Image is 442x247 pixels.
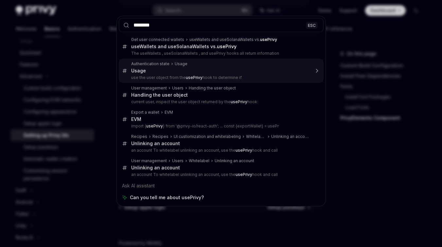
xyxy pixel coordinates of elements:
[131,44,237,49] div: useWallets and useSolanaWallets vs.
[131,99,310,104] p: current user, inspect the user object returned by the hook:
[215,158,254,163] div: Unlinking an account
[189,37,277,42] div: useWallets and useSolanaWallets vs.
[189,85,236,91] div: Handling the user object
[131,75,310,80] p: use the user object from the hook to determine if
[131,141,180,146] div: Unlinking an account
[131,148,310,153] p: an account To whitelabel unlinking an account, use the hook and call
[231,99,247,104] b: usePrivy
[131,172,310,177] p: an account To whitelabel unlinking an account, use the hook and call
[174,134,241,139] div: UI customization and whitelabeling
[189,158,209,163] div: Whitelabel
[131,68,146,74] div: Usage
[131,116,141,122] div: EVM
[130,194,204,201] span: Can you tell me about usePrivy?
[131,37,184,42] div: Get user connected wallets
[119,180,324,192] div: Ask AI assistant
[152,134,168,139] div: Recipes
[217,44,237,49] b: usePrivy
[131,123,310,129] p: import { } from '@privy-io/react-auth'; ... const {exportWallet} = usePr
[236,172,252,177] b: usePrivy
[131,110,159,115] div: Export a wallet
[172,85,184,91] div: Users
[165,110,173,115] div: EVM
[131,92,188,98] div: Handling the user object
[131,51,310,56] p: The useWallets , useSolanaWallets , and usePrivy hooks all return information
[131,61,169,66] div: Authentication state
[246,134,266,139] div: Whitelabel
[131,165,180,171] div: Unlinking an account
[175,61,187,66] div: Usage
[186,75,203,80] b: usePrivy
[236,148,252,153] b: usePrivy
[271,134,310,139] div: Unlinking an account
[260,37,277,42] b: usePrivy
[146,123,163,128] b: usePrivy
[306,22,318,28] div: ESC
[131,85,167,91] div: User management
[172,158,184,163] div: Users
[131,158,167,163] div: User management
[131,134,147,139] div: Recipes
